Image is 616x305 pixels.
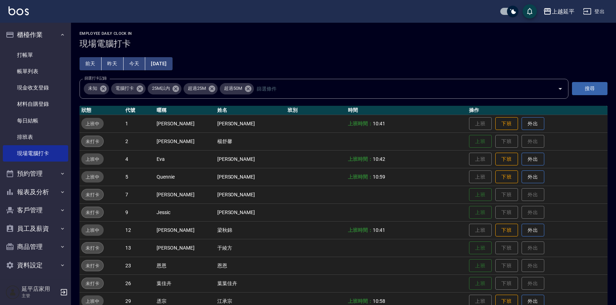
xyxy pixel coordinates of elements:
[3,256,68,274] button: 資料設定
[102,57,124,70] button: 昨天
[82,209,103,216] span: 未打卡
[522,117,544,130] button: 外出
[3,183,68,201] button: 報表及分析
[155,168,215,186] td: Quennie
[155,106,215,115] th: 暱稱
[155,132,215,150] td: [PERSON_NAME]
[184,85,210,92] span: 超過25M
[3,63,68,80] a: 帳單列表
[124,221,155,239] td: 12
[540,4,577,19] button: 上越延平
[124,257,155,274] td: 23
[124,239,155,257] td: 13
[216,239,286,257] td: 于綾方
[286,106,346,115] th: 班別
[3,201,68,219] button: 客戶管理
[111,85,138,92] span: 電腦打卡
[255,82,545,95] input: 篩選條件
[495,170,518,184] button: 下班
[469,259,492,272] button: 上班
[216,186,286,203] td: [PERSON_NAME]
[22,285,58,293] h5: 延平店家用
[148,83,182,94] div: 25M以內
[216,150,286,168] td: [PERSON_NAME]
[124,150,155,168] td: 4
[155,239,215,257] td: [PERSON_NAME]
[495,153,518,166] button: 下班
[373,227,385,233] span: 10:41
[495,117,518,130] button: 下班
[522,224,544,237] button: 外出
[184,83,218,94] div: 超過25M
[555,83,566,94] button: Open
[216,132,286,150] td: 楊舒馨
[469,206,492,219] button: 上班
[82,138,103,145] span: 未打卡
[155,203,215,221] td: Jessic
[495,224,518,237] button: 下班
[84,83,109,94] div: 未知
[3,238,68,256] button: 商品管理
[348,298,373,304] b: 上班時間：
[373,298,385,304] span: 10:58
[348,227,373,233] b: 上班時間：
[216,203,286,221] td: [PERSON_NAME]
[124,106,155,115] th: 代號
[155,274,215,292] td: 葉佳卉
[82,191,103,198] span: 未打卡
[346,106,467,115] th: 時間
[220,83,254,94] div: 超過50M
[85,76,107,81] label: 篩選打卡記錄
[9,6,29,15] img: Logo
[111,83,146,94] div: 電腦打卡
[82,244,103,252] span: 未打卡
[22,293,58,299] p: 主管
[467,106,607,115] th: 操作
[522,153,544,166] button: 外出
[220,85,246,92] span: 超過50M
[155,186,215,203] td: [PERSON_NAME]
[522,170,544,184] button: 外出
[155,115,215,132] td: [PERSON_NAME]
[148,85,174,92] span: 25M以內
[572,82,607,95] button: 搜尋
[3,47,68,63] a: 打帳單
[80,106,124,115] th: 狀態
[124,203,155,221] td: 9
[469,188,492,201] button: 上班
[469,277,492,290] button: 上班
[3,80,68,96] a: 現金收支登錄
[82,262,103,269] span: 未打卡
[3,96,68,112] a: 材料自購登錄
[348,174,373,180] b: 上班時間：
[124,168,155,186] td: 5
[81,156,104,163] span: 上班中
[373,156,385,162] span: 10:42
[80,57,102,70] button: 前天
[216,221,286,239] td: 梁秋錦
[580,5,607,18] button: 登出
[81,173,104,181] span: 上班中
[145,57,172,70] button: [DATE]
[3,113,68,129] a: 每日結帳
[216,168,286,186] td: [PERSON_NAME]
[216,106,286,115] th: 姓名
[6,285,20,299] img: Person
[3,164,68,183] button: 預約管理
[523,4,537,18] button: save
[216,274,286,292] td: 葉葉佳卉
[81,120,104,127] span: 上班中
[216,115,286,132] td: [PERSON_NAME]
[348,156,373,162] b: 上班時間：
[155,221,215,239] td: [PERSON_NAME]
[84,85,102,92] span: 未知
[3,219,68,238] button: 員工及薪資
[124,115,155,132] td: 1
[155,257,215,274] td: 恩恩
[373,174,385,180] span: 10:59
[3,129,68,145] a: 排班表
[124,274,155,292] td: 26
[81,298,104,305] span: 上班中
[373,121,385,126] span: 10:41
[81,227,104,234] span: 上班中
